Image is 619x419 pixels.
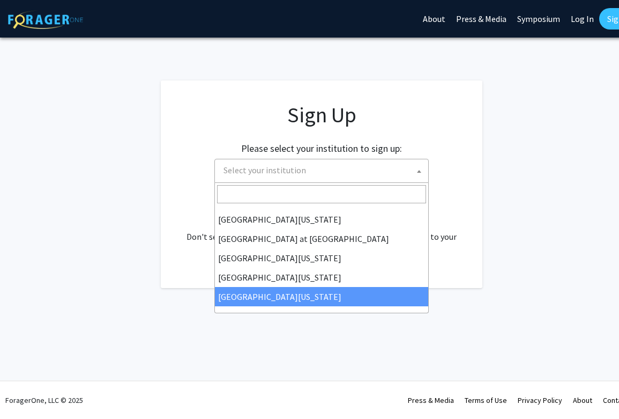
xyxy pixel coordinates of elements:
[408,395,454,405] a: Press & Media
[8,10,83,29] img: ForagerOne Logo
[518,395,562,405] a: Privacy Policy
[215,268,428,287] li: [GEOGRAPHIC_DATA][US_STATE]
[215,210,428,229] li: [GEOGRAPHIC_DATA][US_STATE]
[182,204,461,256] div: Already have an account? . Don't see your institution? about bringing ForagerOne to your institut...
[217,185,426,203] input: Search
[215,229,428,248] li: [GEOGRAPHIC_DATA] at [GEOGRAPHIC_DATA]
[5,381,83,419] div: ForagerOne, LLC © 2025
[241,143,402,155] h2: Please select your institution to sign up:
[182,102,461,128] h1: Sign Up
[215,248,428,268] li: [GEOGRAPHIC_DATA][US_STATE]
[215,287,428,306] li: [GEOGRAPHIC_DATA][US_STATE]
[465,395,507,405] a: Terms of Use
[215,306,428,326] li: [PERSON_NAME][GEOGRAPHIC_DATA]
[8,371,46,411] iframe: Chat
[219,159,428,181] span: Select your institution
[573,395,592,405] a: About
[223,165,306,175] span: Select your institution
[214,159,429,183] span: Select your institution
